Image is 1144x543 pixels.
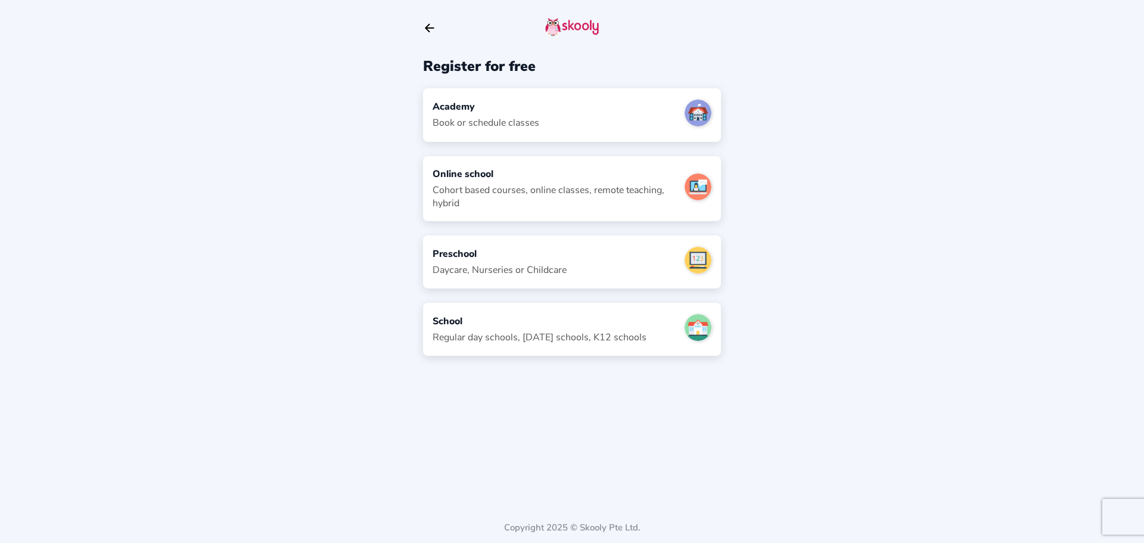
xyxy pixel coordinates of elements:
div: Regular day schools, [DATE] schools, K12 schools [433,331,646,344]
div: Preschool [433,247,567,260]
div: Daycare, Nurseries or Childcare [433,263,567,277]
div: Online school [433,167,675,181]
div: School [433,315,646,328]
div: Academy [433,100,539,113]
button: arrow back outline [423,21,436,35]
img: skooly-logo.png [545,17,599,36]
div: Book or schedule classes [433,116,539,129]
div: Cohort based courses, online classes, remote teaching, hybrid [433,184,675,210]
div: Register for free [423,57,721,76]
